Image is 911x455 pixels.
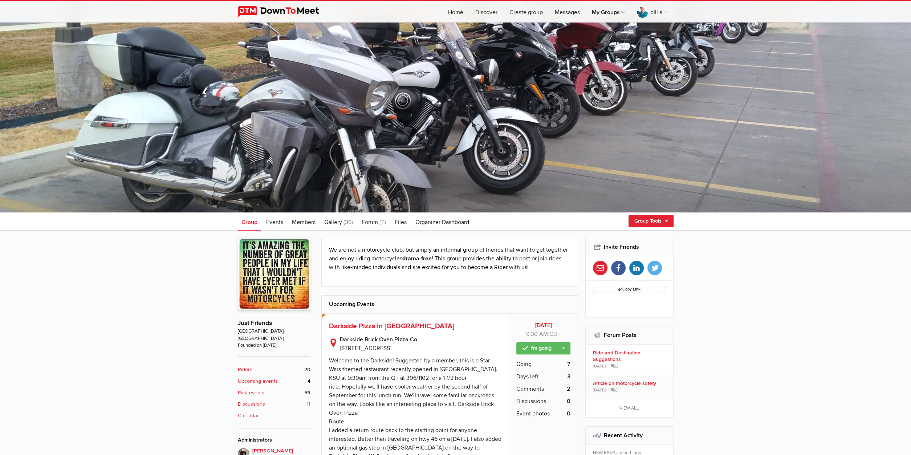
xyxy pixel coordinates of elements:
span: 2 [611,363,618,370]
b: 3 [567,372,570,381]
a: Darkside Pizza in [GEOGRAPHIC_DATA] [329,322,454,330]
span: 11 [307,400,310,408]
span: (11) [379,219,386,226]
b: 0 [567,397,570,406]
span: Discussions [516,397,546,406]
a: My Groups [586,1,631,23]
span: 2 [611,387,618,394]
a: Gallery (36) [321,212,357,231]
strong: drama-free [402,255,432,262]
b: Article on motorcycle safety [593,380,668,387]
button: Copy Link [593,285,666,294]
a: Past events 59 [238,389,310,397]
b: 2 [567,385,570,393]
span: Forum [362,219,378,226]
span: 20 [304,366,310,374]
a: Ride and Destination Suggestions [DATE] 2 [586,345,673,375]
a: I'm going [516,342,570,354]
a: Files [391,212,410,231]
a: Home [442,1,469,23]
a: Upcoming events 4 [238,377,310,385]
span: Files [395,219,407,226]
a: Article on motorcycle safety [DATE] 2 [586,375,673,399]
a: Forum (11) [358,212,390,231]
span: [GEOGRAPHIC_DATA], [GEOGRAPHIC_DATA] [238,328,310,342]
a: Create group [504,1,549,23]
span: Events [266,219,283,226]
b: 7 [567,360,570,369]
a: Messages [549,1,586,23]
span: Days left [516,372,538,381]
span: Organizer Dashboard [415,219,469,226]
b: 0 [567,409,570,418]
a: View all [586,399,673,417]
b: [DATE] [516,321,570,330]
a: Members [288,212,319,231]
span: Gallery [324,219,342,226]
h2: Recent Activity [593,427,666,444]
a: Group Tools [629,215,674,227]
a: Group [238,212,261,231]
b: Riders [238,366,252,374]
a: Discover [469,1,503,23]
span: [STREET_ADDRESS] [340,345,391,352]
span: America/Chicago [549,330,561,338]
span: [DATE] [593,387,606,394]
h2: Invite Friends [593,238,666,256]
b: Darkside Brick Oven Pizza Co [340,335,502,344]
a: Forum Posts [604,332,637,339]
p: We are not a motorcycle club, but simply an informal group of friends that want to get together a... [329,245,571,272]
span: Event photos [516,409,550,418]
a: Discussions 11 [238,400,310,408]
b: Ride and Destination Suggestions [593,350,668,363]
span: Going [516,360,532,369]
span: 4 [308,377,310,385]
div: Administrators [238,436,310,444]
a: Riders 20 [238,366,310,374]
span: 59 [304,389,310,397]
a: Organizer Dashboard [412,212,473,231]
span: Group [241,219,257,226]
b: Past events [238,389,264,397]
h2: Upcoming Events [329,296,571,313]
b: Calendar [238,412,259,420]
span: Members [292,219,316,226]
b: Discussions [238,400,265,408]
a: Events [263,212,287,231]
span: Copy Link [618,287,640,292]
a: Calendar [238,412,310,420]
img: Just Friends [238,238,310,310]
span: 9:30 AM [526,330,548,338]
span: Founded on [DATE] [238,342,310,349]
b: Upcoming events [238,377,278,385]
img: DownToMeet [238,6,330,17]
a: bill a [631,1,673,23]
span: Comments [516,385,544,393]
span: (36) [343,219,353,226]
span: [DATE] [593,363,606,370]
